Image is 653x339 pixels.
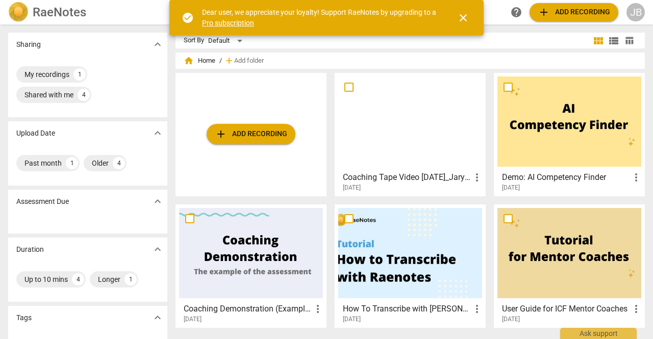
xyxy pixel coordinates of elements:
[8,2,29,22] img: Logo
[538,6,610,18] span: Add recording
[608,35,620,47] span: view_list
[343,184,361,192] span: [DATE]
[502,171,630,184] h3: Demo: AI Competency Finder
[124,273,137,285] div: 1
[16,128,55,139] p: Upload Date
[592,35,605,47] span: view_module
[16,312,32,323] p: Tags
[630,303,642,315] span: more_vert
[497,76,641,192] a: Demo: AI Competency Finder[DATE]
[184,303,312,315] h3: Coaching Demonstration (Example)
[215,128,287,140] span: Add recording
[219,57,222,65] span: /
[78,89,90,101] div: 4
[66,157,78,169] div: 1
[24,69,69,80] div: My recordings
[497,208,641,323] a: User Guide for ICF Mentor Coaches[DATE]
[202,7,439,28] div: Dear user, we appreciate your loyalty! Support RaeNotes by upgrading to a
[471,303,483,315] span: more_vert
[457,12,469,24] span: close
[72,273,84,285] div: 4
[182,12,194,24] span: check_circle
[184,56,194,66] span: home
[626,3,645,21] button: JB
[150,194,165,209] button: Show more
[184,315,202,324] span: [DATE]
[208,33,246,49] div: Default
[530,3,618,21] button: Upload
[343,303,471,315] h3: How To Transcribe with RaeNotes
[92,158,109,168] div: Older
[73,68,86,81] div: 1
[338,76,482,192] a: Coaching Tape Video [DATE]_Jaryth [PERSON_NAME][DATE]
[152,195,164,207] span: expand_more
[507,3,525,21] a: Help
[16,39,41,50] p: Sharing
[606,33,621,48] button: List view
[560,328,637,339] div: Ask support
[152,127,164,139] span: expand_more
[338,208,482,323] a: How To Transcribe with [PERSON_NAME][DATE]
[24,274,68,284] div: Up to 10 mins
[150,310,165,325] button: Show more
[152,38,164,50] span: expand_more
[538,6,550,18] span: add
[150,242,165,257] button: Show more
[150,37,165,52] button: Show more
[502,315,520,324] span: [DATE]
[471,171,483,184] span: more_vert
[113,157,125,169] div: 4
[202,19,254,27] a: Pro subscription
[8,2,165,22] a: LogoRaeNotes
[150,125,165,141] button: Show more
[152,311,164,324] span: expand_more
[624,36,634,45] span: table_chart
[621,33,637,48] button: Table view
[184,56,215,66] span: Home
[630,171,642,184] span: more_vert
[16,196,69,207] p: Assessment Due
[152,243,164,255] span: expand_more
[343,171,471,184] h3: Coaching Tape Video 8.21.2025_Jaryth Barten
[33,5,86,19] h2: RaeNotes
[224,56,234,66] span: add
[343,315,361,324] span: [DATE]
[502,303,630,315] h3: User Guide for ICF Mentor Coaches
[24,90,73,100] div: Shared with me
[312,303,324,315] span: more_vert
[234,57,264,65] span: Add folder
[207,124,295,144] button: Upload
[179,208,323,323] a: Coaching Demonstration (Example)[DATE]
[591,33,606,48] button: Tile view
[184,37,204,44] div: Sort By
[451,6,475,30] button: Close
[215,128,227,140] span: add
[502,184,520,192] span: [DATE]
[24,158,62,168] div: Past month
[510,6,522,18] span: help
[98,274,120,284] div: Longer
[16,244,44,255] p: Duration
